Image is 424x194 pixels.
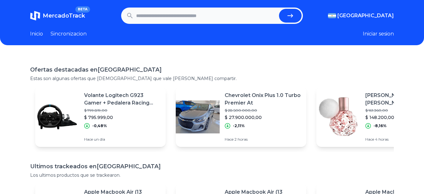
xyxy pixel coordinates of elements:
[316,95,360,139] img: Featured image
[363,30,394,38] button: Iniciar sesion
[225,92,301,107] p: Chevrolet Onix Plus 1.0 Turbo Premier At
[75,6,90,13] span: BETA
[176,95,220,139] img: Featured image
[30,162,394,171] h1: Ultimos trackeados en [GEOGRAPHIC_DATA]
[43,12,85,19] span: MercadoTrack
[30,30,43,38] a: Inicio
[92,123,107,128] p: -0,48%
[30,65,394,74] h1: Ofertas destacadas en [GEOGRAPHIC_DATA]
[84,108,161,113] p: $ 799.819,00
[30,11,85,21] a: MercadoTrackBETA
[84,114,161,121] p: $ 795.999,00
[337,12,394,19] span: [GEOGRAPHIC_DATA]
[30,75,394,82] p: Estas son algunas ofertas que [DEMOGRAPHIC_DATA] que vale [PERSON_NAME] compartir.
[225,137,301,142] p: Hace 2 horas
[225,108,301,113] p: $ 28.500.000,00
[328,12,394,19] button: [GEOGRAPHIC_DATA]
[373,123,387,128] p: -8,16%
[176,87,306,147] a: Featured imageChevrolet Onix Plus 1.0 Turbo Premier At$ 28.500.000,00$ 27.900.000,00-2,11%Hace 2 ...
[84,137,161,142] p: Hace un día
[225,114,301,121] p: $ 27.900.000,00
[233,123,245,128] p: -2,11%
[30,172,394,178] p: Los ultimos productos que se trackearon.
[84,92,161,107] p: Volante Logitech G923 Gamer + Pedalera Racing Xbox One Pc
[35,95,79,139] img: Featured image
[51,30,87,38] a: Sincronizacion
[328,13,336,18] img: Argentina
[35,87,166,147] a: Featured imageVolante Logitech G923 Gamer + Pedalera Racing Xbox One Pc$ 799.819,00$ 795.999,00-0...
[30,11,40,21] img: MercadoTrack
